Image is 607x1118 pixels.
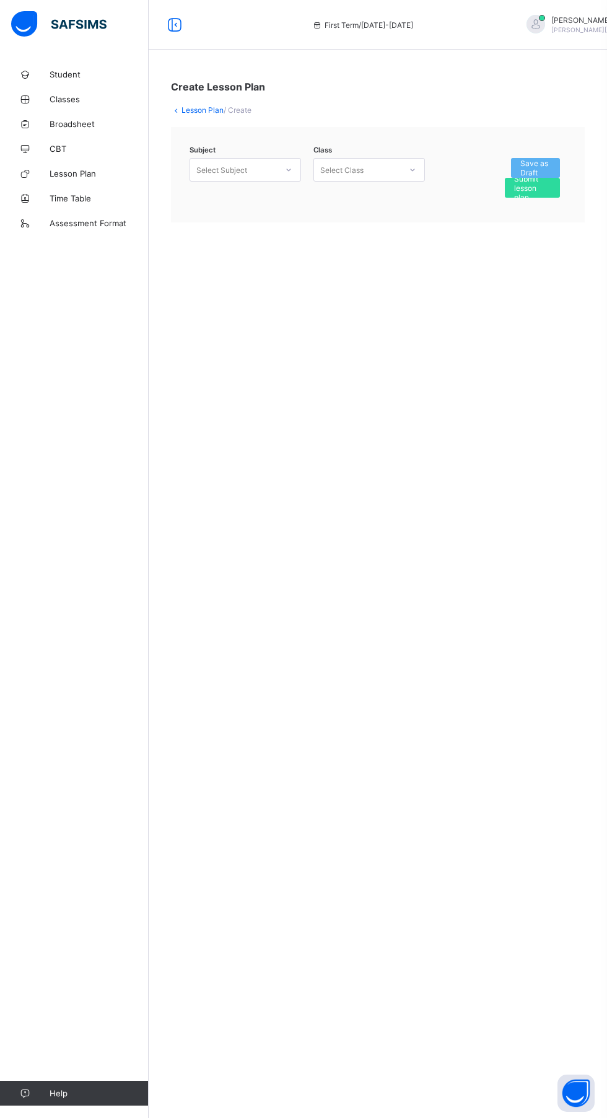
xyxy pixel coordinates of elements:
span: Student [50,69,149,79]
span: Broadsheet [50,119,149,129]
span: Time Table [50,193,149,203]
span: Create Lesson Plan [171,81,265,93]
img: safsims [11,11,107,37]
button: Open asap [557,1075,595,1112]
span: session/term information [312,20,413,30]
span: Help [50,1088,148,1098]
span: Class [313,146,332,154]
span: / Create [224,105,251,115]
a: Lesson Plan [181,105,224,115]
span: Subject [190,146,216,154]
span: Submit lesson plan [514,174,551,202]
div: Select Class [320,158,364,182]
span: Lesson Plan [50,169,149,178]
div: Select Subject [196,158,247,182]
span: Save as Draft [520,159,551,177]
span: Classes [50,94,149,104]
span: Assessment Format [50,218,149,228]
span: CBT [50,144,149,154]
